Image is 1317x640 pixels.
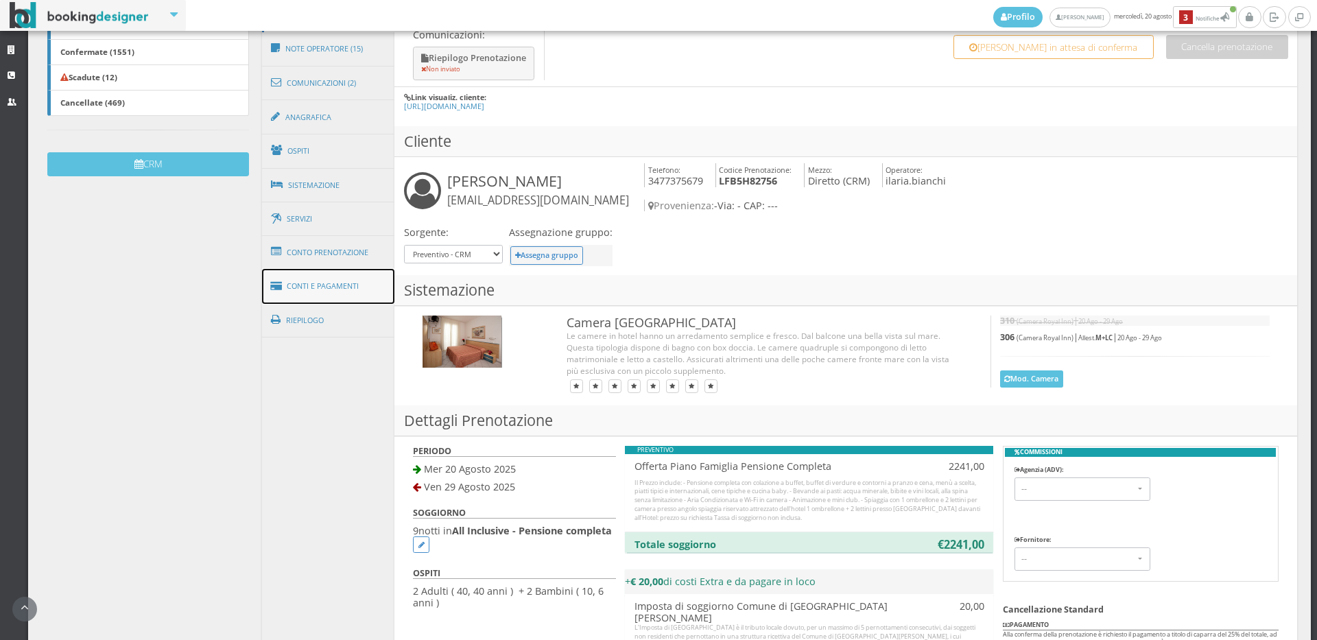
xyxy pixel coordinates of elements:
h4: 2 Adulti ( 40, 40 anni ) + 2 Bambini ( 10, 6 anni ) [413,585,615,609]
a: Note Operatore (15) [262,31,395,67]
button: CRM [47,152,249,176]
b: PAGAMENTO [1003,620,1049,629]
button: -- [1015,547,1150,570]
span: -- [1021,483,1135,495]
b: All Inclusive - Pensione completa [452,524,612,537]
h3: Cliente [394,126,1297,157]
b: PERIODO [413,445,451,457]
h4: Diretto (CRM) [804,163,870,187]
span: -- [1021,553,1135,565]
small: Codice Prenotazione: [719,165,792,175]
img: 6d87e11da6e211eda11202402c1e1864.jpg [423,316,501,368]
small: Telefono: [648,165,680,175]
a: Comunicazioni (2) [262,65,395,101]
a: Cancellate (469) [47,90,249,116]
b: OSPITI [413,567,440,579]
h4: Assegnazione gruppo: [509,226,613,238]
b: SOGGIORNO [413,507,466,519]
b: € 20,00 [630,575,663,588]
a: Scadute (12) [47,64,249,91]
b: + [1102,333,1105,342]
button: -- [1015,477,1150,500]
p: Comunicazioni: [413,29,537,40]
small: (Camera Royal Inn) [1017,317,1073,326]
b: Confermate (1551) [60,46,134,57]
small: 20 Ago - 29 Ago [1117,333,1162,342]
b: Link visualiz. cliente: [411,92,486,102]
h3: Dettagli Prenotazione [394,405,1297,436]
small: Mezzo: [808,165,832,175]
a: Conti e Pagamenti [262,269,395,304]
h3: [PERSON_NAME] [447,172,629,208]
button: Mod. Camera [1000,370,1063,388]
b: Totale soggiorno [634,538,716,551]
b: 2241,00 [944,537,984,552]
b: 306 [1000,331,1015,343]
small: Non inviato [421,64,460,73]
a: Ospiti [262,133,395,169]
b: COMMISSIONI [1005,448,1276,457]
a: [URL][DOMAIN_NAME] [404,101,484,111]
label: Agenzia (ADV): [1015,466,1064,475]
span: mercoledì, 20 agosto [993,6,1238,28]
h4: Sorgente: [404,226,503,238]
div: Imposta di soggiorno Comune di [GEOGRAPHIC_DATA][PERSON_NAME] [634,600,892,624]
b: M LC [1095,333,1113,342]
small: Operatore: [886,165,923,175]
h4: ilaria.bianchi [882,163,947,187]
div: Le camere in hotel hanno un arredamento semplice e fresco. Dal balcone una bella vista sul mare. ... [567,330,962,376]
a: Servizi [262,202,395,237]
b: Cancellazione Standard [1003,604,1104,615]
h3: Camera [GEOGRAPHIC_DATA] [567,316,962,331]
b: 3 [1179,10,1193,25]
button: Assegna gruppo [510,246,584,265]
div: PREVENTIVO [625,446,993,455]
h4: 3477375679 [644,163,703,187]
h4: + di costi Extra e da pagare in loco [625,576,993,587]
h5: | [1000,316,1270,326]
div: Il Prezzo include: - Pensione completa con colazione a buffet, buffet di verdure e contorni a pra... [634,479,984,523]
h4: - [644,200,1215,211]
a: Profilo [993,7,1043,27]
h4: notti in [413,525,615,553]
label: Fornitore: [1015,536,1052,545]
span: - CAP: --- [737,199,778,212]
h4: 2241,00 [910,460,984,472]
span: 9 [413,524,418,537]
img: BookingDesigner.com [10,2,149,29]
h4: 20,00 [910,600,984,612]
b: Scadute (12) [60,71,117,82]
h3: Sistemazione [394,275,1297,306]
small: Allest. [1078,333,1113,342]
h4: Offerta Piano Famiglia Pensione Completa [634,460,892,472]
h5: | | [1000,332,1270,342]
a: Conto Prenotazione [262,235,395,270]
button: 3Notifiche [1173,6,1237,28]
a: Riepilogo [262,303,395,338]
span: Provenienza: [648,199,714,212]
b: Cancellate (469) [60,97,125,108]
button: Cancella prenotazione [1166,35,1288,59]
a: Sistemazione [262,167,395,203]
button: Riepilogo Prenotazione Non inviato [413,47,534,80]
a: [PERSON_NAME] [1049,8,1111,27]
a: Confermate (1551) [47,39,249,65]
small: 20 Ago - 29 Ago [1078,317,1123,326]
span: Via: [717,199,735,212]
b: € [938,537,944,552]
span: Mer 20 Agosto 2025 [424,462,516,475]
small: [EMAIL_ADDRESS][DOMAIN_NAME] [447,193,629,208]
b: 310 [1000,315,1015,327]
b: LFB5H82756 [719,174,777,187]
button: [PERSON_NAME] in attesa di conferma [953,35,1154,59]
small: (Camera Royal Inn) [1017,333,1073,342]
a: Anagrafica [262,99,395,135]
span: Ven 29 Agosto 2025 [424,480,515,493]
